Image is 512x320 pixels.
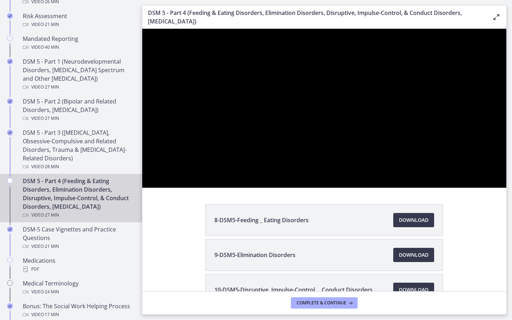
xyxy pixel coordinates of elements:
button: Complete & continue [291,297,358,309]
div: DSM 5 - Part 3 ([MEDICAL_DATA], Obsessive-Compulsive and Related Disorders, Trauma & [MEDICAL_DAT... [23,128,134,171]
div: Video [23,83,134,91]
span: Download [399,286,428,294]
div: Video [23,242,134,251]
div: Video [23,310,134,319]
span: Complete & continue [297,300,346,306]
span: · 27 min [44,83,59,91]
div: DSM-5 Case Vignettes and Practice Questions [23,225,134,251]
i: Completed [7,98,13,104]
span: · 21 min [44,20,59,29]
i: Completed [7,303,13,309]
span: · 27 min [44,211,59,219]
i: Completed [7,59,13,64]
div: Video [23,20,134,29]
span: · 17 min [44,310,59,319]
div: Mandated Reporting [23,34,134,52]
div: Video [23,43,134,52]
h3: DSM 5 - Part 4 (Feeding & Eating Disorders, Elimination Disorders, Disruptive, Impulse-Control, &... [148,9,481,26]
div: Medical Terminology [23,279,134,296]
div: PDF [23,265,134,273]
a: Download [393,283,434,297]
div: DSM 5 - Part 1 (Neurodevelopmental Disorders, [MEDICAL_DATA] Spectrum and Other [MEDICAL_DATA]) [23,57,134,91]
span: Download [399,216,428,224]
div: Video [23,162,134,171]
span: 9-DSM5-Elimination Disorders [214,251,295,259]
a: Download [393,213,434,227]
span: 10-DSM5-Disruptive, Impulse-Control, _ Conduct Disorders [214,286,373,294]
div: Video [23,211,134,219]
span: · 27 min [44,114,59,123]
span: · 40 min [44,43,59,52]
i: Completed [7,226,13,232]
div: DSM 5 - Part 2 (Bipolar and Related Disorders, [MEDICAL_DATA]) [23,97,134,123]
div: Medications [23,256,134,273]
i: Completed [7,13,13,19]
span: Download [399,251,428,259]
i: Completed [7,130,13,135]
iframe: Video Lesson [142,29,506,188]
span: · 28 min [44,162,59,171]
span: 8-DSM5-Feeding _ Eating Disorders [214,216,309,224]
div: Bonus: The Social Work Helping Process [23,302,134,319]
div: Risk Assessment [23,12,134,29]
div: Video [23,114,134,123]
div: Video [23,288,134,296]
div: DSM 5 - Part 4 (Feeding & Eating Disorders, Elimination Disorders, Disruptive, Impulse-Control, &... [23,177,134,219]
span: · 21 min [44,242,59,251]
a: Download [393,248,434,262]
span: · 24 min [44,288,59,296]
